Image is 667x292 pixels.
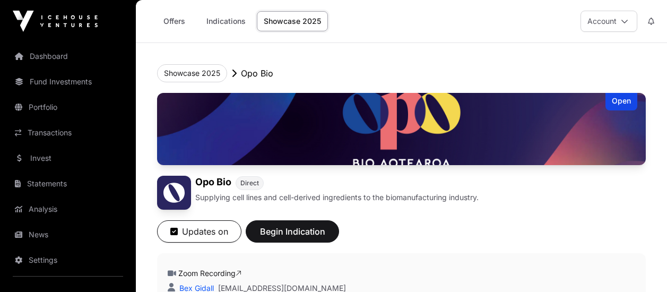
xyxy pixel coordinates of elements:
a: Transactions [8,121,127,144]
div: Open [605,93,637,110]
a: Begin Indication [246,231,339,242]
a: Fund Investments [8,70,127,93]
a: Offers [153,11,195,31]
button: Updates on [157,220,241,243]
a: Zoom Recording [178,269,241,278]
a: Portfolio [8,96,127,119]
a: Indications [200,11,253,31]
a: Analysis [8,197,127,221]
a: Showcase 2025 [257,11,328,31]
img: Icehouse Ventures Logo [13,11,98,32]
span: Direct [240,179,259,187]
a: Settings [8,248,127,272]
img: Opo Bio [157,93,646,165]
button: Account [581,11,637,32]
p: Opo Bio [241,67,273,80]
a: Invest [8,147,127,170]
a: Statements [8,172,127,195]
span: Begin Indication [259,225,326,238]
button: Begin Indication [246,220,339,243]
p: Supplying cell lines and cell-derived ingredients to the biomanufacturing industry. [195,192,479,203]
a: Dashboard [8,45,127,68]
h1: Opo Bio [195,176,231,190]
img: Opo Bio [157,176,191,210]
a: News [8,223,127,246]
button: Showcase 2025 [157,64,227,82]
